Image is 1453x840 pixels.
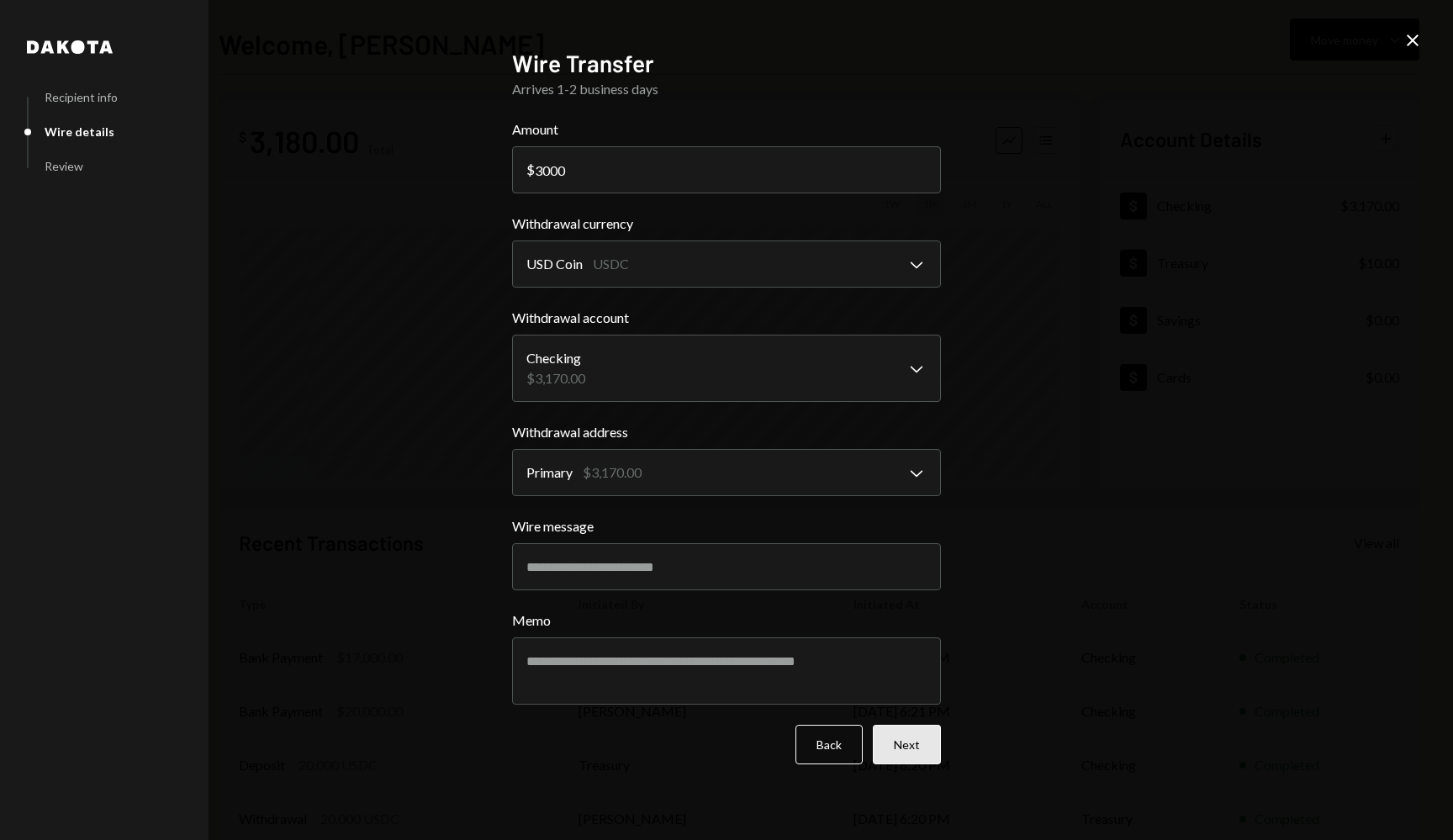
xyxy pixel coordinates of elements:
label: Memo [512,610,941,631]
label: Withdrawal currency [512,214,941,234]
div: $ [526,161,535,177]
button: Withdrawal account [512,335,941,402]
div: USDC [593,254,629,274]
div: Review [45,159,83,173]
button: Withdrawal currency [512,240,941,288]
div: Recipient info [45,90,118,104]
label: Withdrawal account [512,308,941,328]
button: Next [873,725,941,764]
div: $3,170.00 [583,462,642,483]
label: Amount [512,119,941,140]
label: Wire message [512,516,941,536]
div: Wire details [45,124,114,139]
h2: Wire Transfer [512,47,941,80]
button: Withdrawal address [512,449,941,496]
div: Arrives 1-2 business days [512,79,941,99]
label: Withdrawal address [512,422,941,442]
input: 0.00 [512,146,941,193]
button: Back [795,725,863,764]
